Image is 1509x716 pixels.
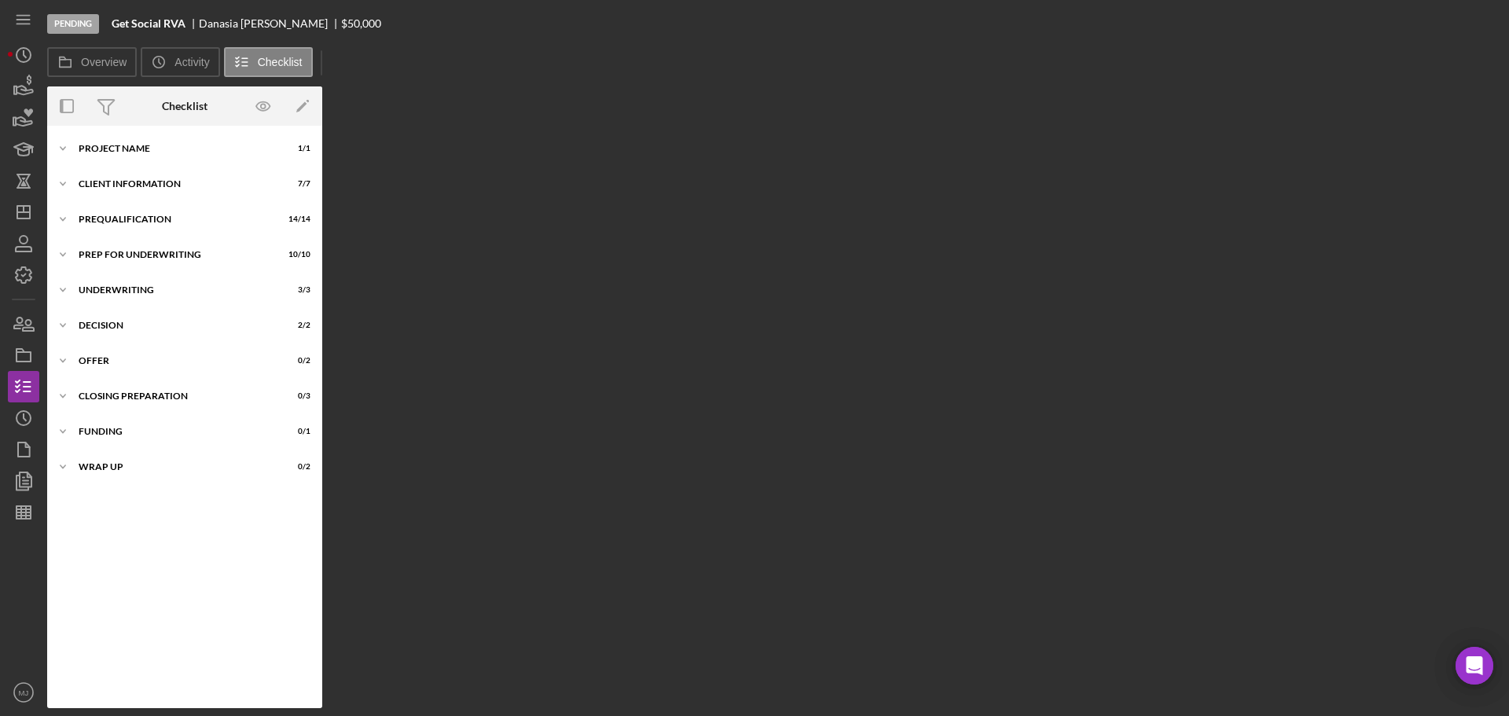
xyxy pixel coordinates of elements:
button: Activity [141,47,219,77]
div: 0 / 1 [282,427,310,436]
div: 0 / 2 [282,462,310,472]
button: Overview [47,47,137,77]
div: Open Intercom Messenger [1456,647,1493,685]
button: MJ [8,677,39,708]
div: 1 / 1 [282,144,310,153]
b: Get Social RVA [112,17,185,30]
div: Client Information [79,179,271,189]
label: Checklist [258,56,303,68]
button: Checklist [224,47,313,77]
div: Decision [79,321,271,330]
div: 0 / 2 [282,356,310,365]
div: 7 / 7 [282,179,310,189]
text: MJ [19,688,29,697]
div: 2 / 2 [282,321,310,330]
div: Prep for Underwriting [79,250,271,259]
label: Activity [174,56,209,68]
label: Overview [81,56,127,68]
div: Pending [47,14,99,34]
div: 3 / 3 [282,285,310,295]
div: Underwriting [79,285,271,295]
div: Project Name [79,144,271,153]
div: Danasia [PERSON_NAME] [199,17,341,30]
div: 14 / 14 [282,215,310,224]
div: Closing Preparation [79,391,271,401]
div: 10 / 10 [282,250,310,259]
div: Checklist [162,100,207,112]
div: 0 / 3 [282,391,310,401]
div: Funding [79,427,271,436]
div: Wrap Up [79,462,271,472]
div: Offer [79,356,271,365]
span: $50,000 [341,17,381,30]
div: Prequalification [79,215,271,224]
